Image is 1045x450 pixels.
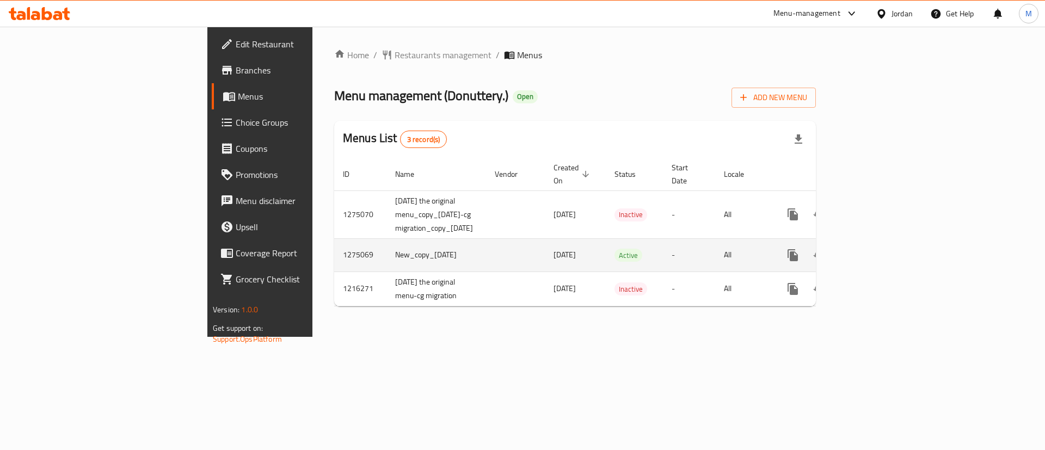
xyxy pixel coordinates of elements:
[382,48,491,61] a: Restaurants management
[236,194,373,207] span: Menu disclaimer
[731,88,816,108] button: Add New Menu
[212,135,382,162] a: Coupons
[554,248,576,262] span: [DATE]
[395,168,428,181] span: Name
[663,238,715,272] td: -
[212,162,382,188] a: Promotions
[334,48,816,61] nav: breadcrumb
[343,130,447,148] h2: Menus List
[496,48,500,61] li: /
[724,168,758,181] span: Locale
[513,90,538,103] div: Open
[773,7,840,20] div: Menu-management
[513,92,538,101] span: Open
[892,8,913,20] div: Jordan
[241,303,258,317] span: 1.0.0
[334,83,508,108] span: Menu management ( Donuttery. )
[213,321,263,335] span: Get support on:
[236,142,373,155] span: Coupons
[212,214,382,240] a: Upsell
[238,90,373,103] span: Menus
[212,31,382,57] a: Edit Restaurant
[663,190,715,238] td: -
[236,64,373,77] span: Branches
[517,48,542,61] span: Menus
[400,131,447,148] div: Total records count
[554,281,576,295] span: [DATE]
[780,201,806,227] button: more
[386,238,486,272] td: New_copy_[DATE]
[386,272,486,306] td: [DATE] the original menu-cg migration
[386,190,486,238] td: [DATE] the original menu_copy_[DATE]-cg migration_copy_[DATE]
[672,161,702,187] span: Start Date
[212,83,382,109] a: Menus
[213,332,282,346] a: Support.OpsPlatform
[212,57,382,83] a: Branches
[212,240,382,266] a: Coverage Report
[806,201,832,227] button: Change Status
[236,273,373,286] span: Grocery Checklist
[771,158,893,191] th: Actions
[614,249,642,262] span: Active
[715,190,771,238] td: All
[554,207,576,221] span: [DATE]
[740,91,807,104] span: Add New Menu
[715,238,771,272] td: All
[614,208,647,221] span: Inactive
[236,168,373,181] span: Promotions
[212,266,382,292] a: Grocery Checklist
[212,109,382,135] a: Choice Groups
[343,168,364,181] span: ID
[614,283,647,295] span: Inactive
[715,272,771,306] td: All
[401,134,447,145] span: 3 record(s)
[806,276,832,302] button: Change Status
[663,272,715,306] td: -
[1025,8,1032,20] span: M
[236,116,373,129] span: Choice Groups
[213,303,239,317] span: Version:
[236,220,373,233] span: Upsell
[236,38,373,51] span: Edit Restaurant
[785,126,812,152] div: Export file
[495,168,532,181] span: Vendor
[212,188,382,214] a: Menu disclaimer
[395,48,491,61] span: Restaurants management
[554,161,593,187] span: Created On
[780,242,806,268] button: more
[236,246,373,260] span: Coverage Report
[780,276,806,302] button: more
[614,168,650,181] span: Status
[334,158,893,306] table: enhanced table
